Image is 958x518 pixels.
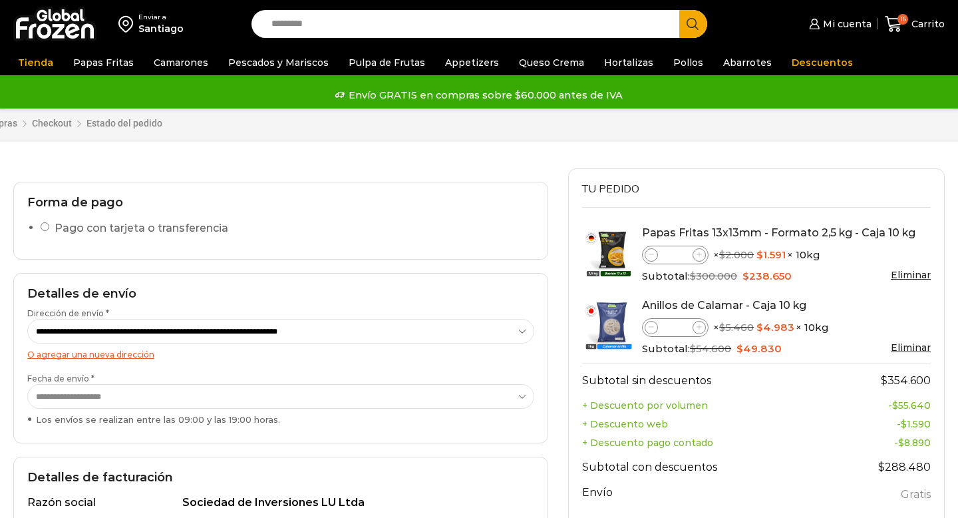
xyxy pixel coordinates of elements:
th: Subtotal con descuentos [582,452,827,483]
bdi: 2.000 [719,248,754,261]
th: Subtotal sin descuentos [582,364,827,396]
a: Camarones [147,50,215,75]
th: + Descuento web [582,415,827,433]
div: Sociedad de Inversiones LU Ltda [182,495,527,511]
h2: Detalles de envío [27,287,534,302]
a: Queso Crema [512,50,591,75]
th: + Descuento por volumen [582,396,827,415]
label: Pago con tarjeta o transferencia [55,217,296,240]
span: $ [719,321,725,334]
bdi: 55.640 [892,399,931,411]
span: 16 [897,14,908,25]
div: × × 10kg [642,246,931,264]
h2: Forma de pago [27,196,534,210]
span: $ [690,270,696,282]
div: Santiago [138,22,184,35]
a: Pollos [667,50,710,75]
a: 16 Carrito [885,9,945,40]
span: $ [742,270,749,282]
td: - [828,396,931,415]
bdi: 4.983 [756,321,794,334]
a: Papas Fritas 13x13mm - Formato 2,5 kg - Caja 10 kg [642,226,915,239]
select: Fecha de envío * Los envíos se realizan entre las 09:00 y las 19:00 horas. [27,384,534,409]
span: $ [898,437,904,449]
h2: Detalles de facturación [27,471,534,485]
a: Eliminar [891,342,931,354]
span: Carrito [908,17,945,31]
span: $ [756,248,763,261]
span: $ [756,321,763,334]
select: Dirección de envío * [27,319,534,344]
bdi: 8.890 [898,437,931,449]
bdi: 1.590 [901,418,931,430]
a: Mi cuenta [806,11,871,37]
button: Search button [679,10,707,38]
a: Papas Fritas [67,50,140,75]
a: Abarrotes [717,50,778,75]
span: $ [736,342,743,355]
a: O agregar una nueva dirección [27,350,154,360]
bdi: 288.480 [878,461,931,473]
img: address-field-icon.svg [118,13,138,35]
input: Product quantity [658,247,693,263]
a: Pulpa de Frutas [342,50,432,75]
div: Subtotal: [642,269,931,284]
input: Product quantity [658,320,693,336]
bdi: 1.591 [756,248,786,261]
a: Descuentos [785,50,860,75]
td: - [828,415,931,433]
img: Pago con tarjeta o transferencia [232,214,292,238]
bdi: 5.460 [719,321,754,334]
label: Dirección de envío * [27,308,534,344]
a: Eliminar [891,269,931,281]
span: $ [901,418,907,430]
a: Tienda [11,50,60,75]
bdi: 300.000 [690,270,737,282]
bdi: 354.600 [881,374,931,387]
label: Gratis [901,485,931,505]
span: $ [881,374,887,387]
a: Anillos de Calamar - Caja 10 kg [642,299,806,312]
div: Subtotal: [642,342,931,356]
a: Appetizers [438,50,506,75]
span: Mi cuenta [820,17,872,31]
span: Tu pedido [582,182,639,196]
bdi: 49.830 [736,342,782,355]
div: × × 10kg [642,318,931,337]
label: Fecha de envío * [27,373,534,426]
th: + Descuento pago contado [582,433,827,452]
div: Los envíos se realizan entre las 09:00 y las 19:00 horas. [27,413,534,426]
th: Envío [582,483,827,513]
a: Pescados y Mariscos [222,50,335,75]
td: - [828,433,931,452]
bdi: 54.600 [690,342,731,355]
bdi: 238.650 [742,270,792,282]
span: $ [719,248,725,261]
a: Hortalizas [597,50,660,75]
div: Razón social [27,495,180,511]
span: $ [690,342,696,355]
span: $ [892,399,898,411]
span: $ [878,461,885,473]
div: Enviar a [138,13,184,22]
